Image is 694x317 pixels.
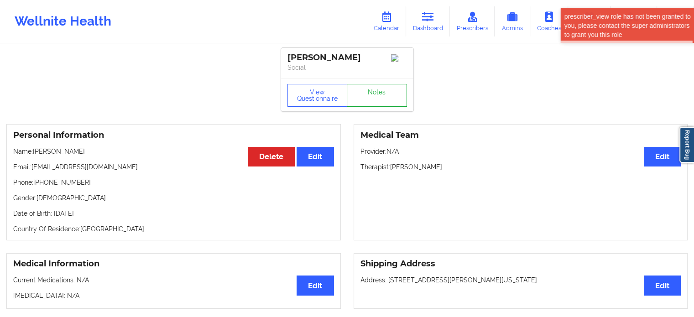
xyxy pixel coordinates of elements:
img: Image%2Fplaceholer-image.png [391,54,407,62]
a: Calendar [367,6,406,36]
p: Social [287,63,407,72]
button: Edit [644,275,681,295]
div: prescriber_view role has not been granted to you, please contact the super administrators to gran... [547,12,677,39]
a: Admins [495,6,530,36]
button: Edit [644,147,681,166]
h3: Personal Information [13,130,334,140]
p: Address: [STREET_ADDRESS][PERSON_NAME][US_STATE] [360,275,681,285]
a: Notes [347,84,407,107]
p: [MEDICAL_DATA]: N/A [13,291,334,300]
a: Report Bug [679,127,694,163]
h3: Shipping Address [360,259,681,269]
button: Edit [297,275,334,295]
p: Current Medications: N/A [13,275,334,285]
p: Date of Birth: [DATE] [13,209,334,218]
a: Coaches [530,6,568,36]
p: Gender: [DEMOGRAPHIC_DATA] [13,193,334,203]
p: Name: [PERSON_NAME] [13,147,334,156]
h3: Medical Team [360,130,681,140]
p: Therapist: [PERSON_NAME] [360,162,681,171]
p: Country Of Residence: [GEOGRAPHIC_DATA] [13,224,334,234]
div: [PERSON_NAME] [287,52,407,63]
button: Edit [297,147,334,166]
button: close [677,12,682,19]
p: Email: [EMAIL_ADDRESS][DOMAIN_NAME] [13,162,334,171]
button: View Questionnaire [287,84,348,107]
h3: Medical Information [13,259,334,269]
a: Prescribers [450,6,495,36]
a: Dashboard [406,6,450,36]
p: Provider: N/A [360,147,681,156]
p: Phone: [PHONE_NUMBER] [13,178,334,187]
button: Delete [248,147,295,166]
